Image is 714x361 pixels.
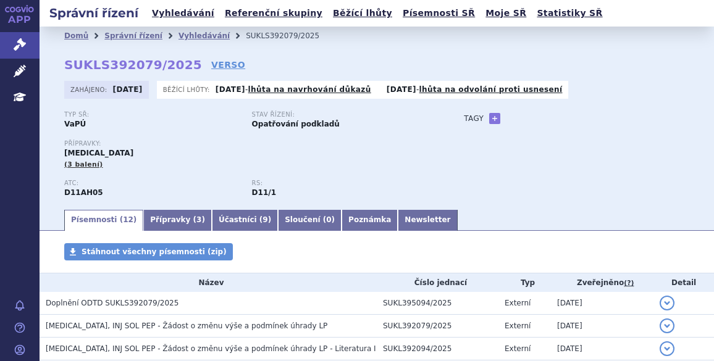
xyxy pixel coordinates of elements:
span: Externí [505,322,531,330]
a: Písemnosti SŘ [399,5,479,22]
p: - [216,85,371,94]
span: Externí [505,299,531,307]
h2: Správní řízení [40,4,148,22]
a: Referenční skupiny [221,5,326,22]
p: ATC: [64,180,240,187]
strong: dupilumab [252,188,276,197]
td: [DATE] [551,315,653,338]
td: [DATE] [551,292,653,315]
p: - [387,85,563,94]
button: detail [660,296,674,310]
strong: [DATE] [113,85,143,94]
th: Zveřejněno [551,273,653,292]
a: Vyhledávání [178,31,230,40]
span: DUPIXENT, INJ SOL PEP - Žádost o změnu výše a podmínek úhrady LP [46,322,327,330]
span: Zahájeno: [70,85,109,94]
p: Přípravky: [64,140,439,147]
span: 0 [326,215,331,224]
abbr: (?) [624,279,634,288]
span: Běžící lhůty: [163,85,212,94]
td: SUKL392079/2025 [377,315,498,338]
a: VERSO [211,59,245,71]
span: 3 [196,215,201,224]
strong: Opatřování podkladů [252,120,340,128]
a: Domů [64,31,88,40]
a: Stáhnout všechny písemnosti (zip) [64,243,233,260]
a: Běžící lhůty [329,5,396,22]
a: Písemnosti (12) [64,210,143,231]
li: SUKLS392079/2025 [246,27,335,45]
span: DUPIXENT, INJ SOL PEP - Žádost o změnu výše a podmínek úhrady LP - Literatura I [46,344,376,353]
p: Typ SŘ: [64,111,240,118]
a: lhůta na navrhování důkazů [248,85,371,94]
a: + [489,113,500,124]
strong: DUPILUMAB [64,188,103,197]
p: Stav řízení: [252,111,427,118]
span: Stáhnout všechny písemnosti (zip) [82,247,227,256]
strong: [DATE] [387,85,416,94]
th: Název [40,273,377,292]
strong: [DATE] [216,85,245,94]
strong: SUKLS392079/2025 [64,57,202,72]
a: Sloučení (0) [278,210,342,231]
td: [DATE] [551,338,653,360]
td: SUKL395094/2025 [377,292,498,315]
span: 9 [262,215,267,224]
td: SUKL392094/2025 [377,338,498,360]
a: Přípravky (3) [143,210,212,231]
th: Detail [653,273,714,292]
h3: Tagy [464,111,484,126]
strong: VaPÚ [64,120,86,128]
span: 12 [123,215,133,224]
a: Poznámka [342,210,398,231]
a: Správní řízení [104,31,162,40]
th: Číslo jednací [377,273,498,292]
button: detail [660,318,674,333]
span: [MEDICAL_DATA] [64,149,133,157]
span: Externí [505,344,531,353]
a: Účastníci (9) [212,210,278,231]
a: Vyhledávání [148,5,218,22]
a: Newsletter [398,210,457,231]
span: (3 balení) [64,160,103,168]
span: Doplnění ODTD SUKLS392079/2025 [46,299,178,307]
a: lhůta na odvolání proti usnesení [419,85,563,94]
a: Statistiky SŘ [533,5,606,22]
a: Moje SŘ [482,5,530,22]
button: detail [660,341,674,356]
p: RS: [252,180,427,187]
th: Typ [498,273,551,292]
